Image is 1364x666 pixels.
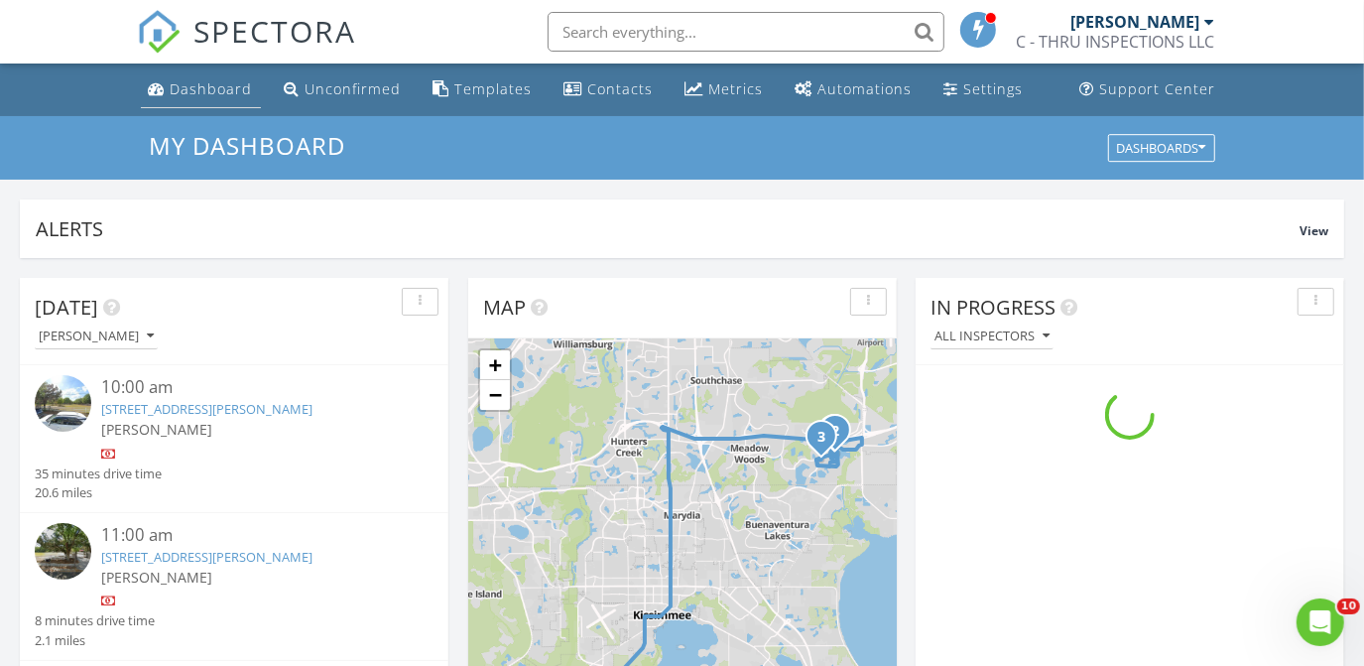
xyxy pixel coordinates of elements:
div: 10:00 am [101,375,401,400]
a: Metrics [678,71,772,108]
span: [PERSON_NAME] [101,568,212,587]
div: Contacts [588,79,654,98]
div: Support Center [1100,79,1216,98]
div: Metrics [709,79,764,98]
span: View [1300,222,1328,239]
a: Unconfirmed [277,71,410,108]
div: Dashboard [171,79,253,98]
a: Automations (Basic) [788,71,921,108]
div: 20.6 miles [35,483,162,502]
div: 8 minutes drive time [35,611,155,630]
div: Templates [455,79,533,98]
div: All Inspectors [934,330,1050,343]
a: [STREET_ADDRESS][PERSON_NAME] [101,548,312,566]
div: Alerts [36,215,1300,242]
span: Map [483,294,526,321]
a: Contacts [557,71,662,108]
div: Dashboards [1117,141,1206,155]
div: 3345 Rodrick Cir, Orlando, FL 32824 [821,436,833,448]
img: streetview [35,375,91,432]
i: 3 [817,431,825,445]
iframe: Intercom live chat [1297,599,1344,646]
div: 14106 Ward Rd, Orlando, FL 32824 [835,430,847,442]
img: streetview [35,523,91,580]
button: All Inspectors [930,324,1054,350]
div: [PERSON_NAME] [1071,12,1200,32]
div: Settings [964,79,1024,98]
button: Dashboards [1108,134,1215,162]
button: [PERSON_NAME] [35,324,158,350]
span: In Progress [930,294,1055,321]
a: Zoom in [480,350,510,380]
span: [DATE] [35,294,98,321]
div: 35 minutes drive time [35,465,162,483]
i: 2 [831,425,839,439]
a: Support Center [1072,71,1224,108]
input: Search everything... [548,12,944,52]
a: SPECTORA [137,27,357,68]
div: Unconfirmed [306,79,402,98]
div: 2.1 miles [35,631,155,650]
div: 11:00 am [101,523,401,548]
span: 10 [1337,599,1360,614]
span: SPECTORA [194,10,357,52]
img: The Best Home Inspection Software - Spectora [137,10,181,54]
span: My Dashboard [149,129,345,162]
a: 10:00 am [STREET_ADDRESS][PERSON_NAME] [PERSON_NAME] 35 minutes drive time 20.6 miles [35,375,434,502]
div: [PERSON_NAME] [39,330,154,343]
a: Templates [426,71,541,108]
div: Automations [818,79,913,98]
a: Dashboard [141,71,261,108]
div: C - THRU INSPECTIONS LLC [1017,32,1215,52]
a: 11:00 am [STREET_ADDRESS][PERSON_NAME] [PERSON_NAME] 8 minutes drive time 2.1 miles [35,523,434,650]
a: [STREET_ADDRESS][PERSON_NAME] [101,400,312,418]
a: Zoom out [480,380,510,410]
a: Settings [936,71,1032,108]
span: [PERSON_NAME] [101,420,212,439]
